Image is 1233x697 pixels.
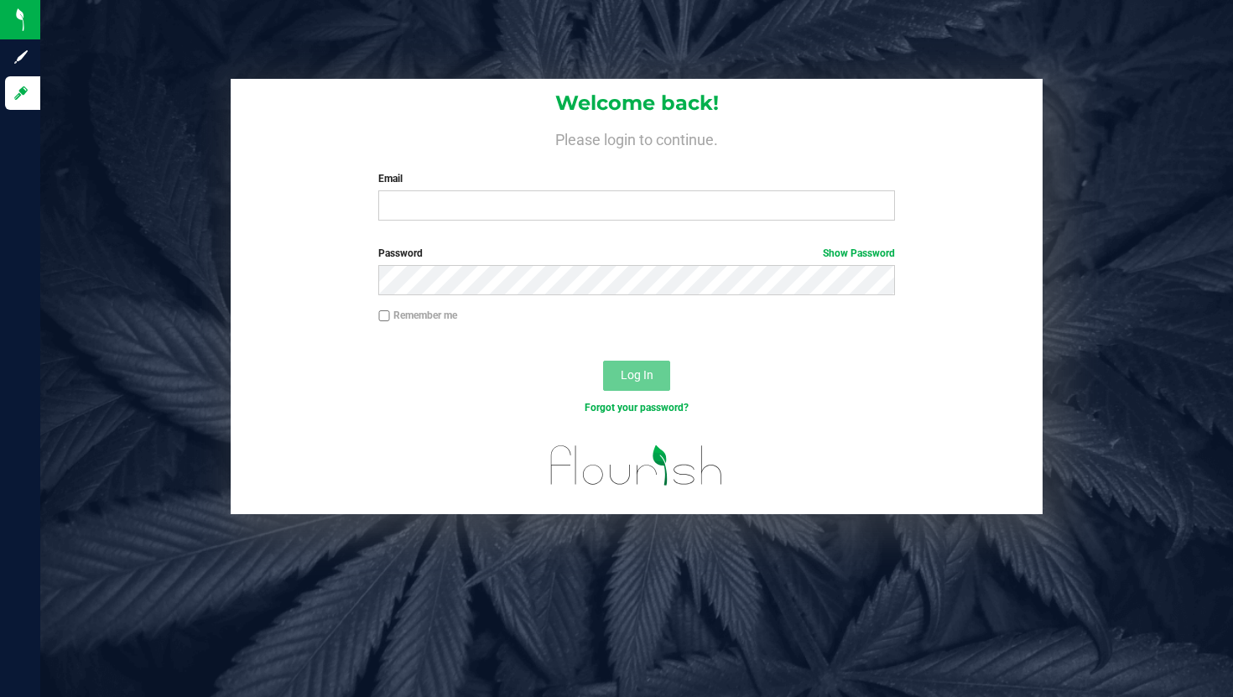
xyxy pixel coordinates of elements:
a: Show Password [823,247,895,259]
img: flourish_logo.svg [535,433,738,498]
h1: Welcome back! [231,92,1043,114]
label: Remember me [378,308,457,323]
a: Forgot your password? [585,402,689,414]
label: Email [378,171,894,186]
input: Remember me [378,310,390,322]
inline-svg: Log in [13,85,29,101]
button: Log In [603,361,670,391]
inline-svg: Sign up [13,49,29,65]
h4: Please login to continue. [231,127,1043,148]
span: Password [378,247,423,259]
span: Log In [621,368,653,382]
